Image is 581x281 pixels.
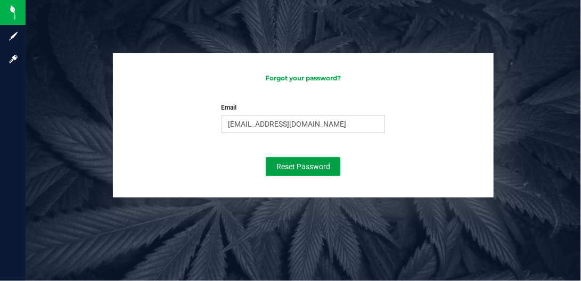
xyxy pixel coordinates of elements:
[266,157,340,176] button: Reset Password
[222,115,386,133] input: Email
[8,54,19,64] inline-svg: Log in
[8,31,19,42] inline-svg: Sign up
[222,103,237,112] label: Email
[124,75,483,81] h3: Forgot your password?
[276,162,330,171] span: Reset Password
